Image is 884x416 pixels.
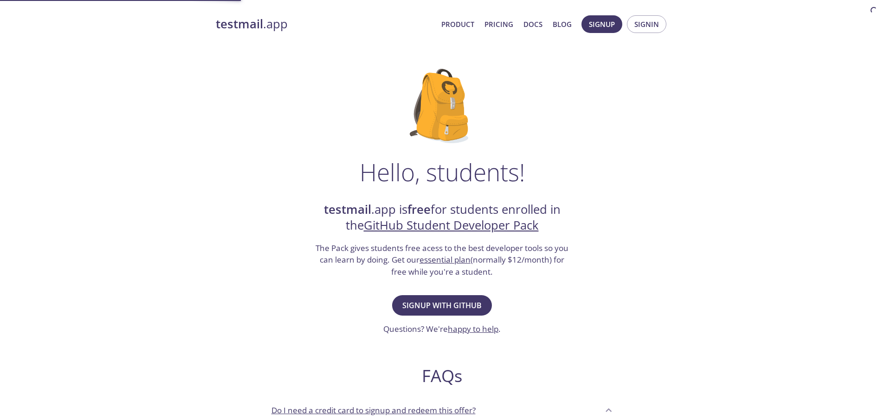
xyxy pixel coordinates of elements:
[315,242,570,278] h3: The Pack gives students free acess to the best developer tools so you can learn by doing. Get our...
[402,299,482,312] span: Signup with GitHub
[441,18,474,30] a: Product
[364,217,539,233] a: GitHub Student Developer Pack
[589,18,615,30] span: Signup
[581,15,622,33] button: Signup
[484,18,513,30] a: Pricing
[264,365,620,386] h2: FAQs
[383,323,501,335] h3: Questions? We're .
[216,16,434,32] a: testmail.app
[392,295,492,316] button: Signup with GitHub
[523,18,542,30] a: Docs
[627,15,666,33] button: Signin
[216,16,263,32] strong: testmail
[448,324,498,334] a: happy to help
[410,69,474,143] img: github-student-backpack.png
[324,201,371,218] strong: testmail
[634,18,659,30] span: Signin
[407,201,431,218] strong: free
[553,18,572,30] a: Blog
[360,158,525,186] h1: Hello, students!
[419,254,471,265] a: essential plan
[315,202,570,234] h2: .app is for students enrolled in the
